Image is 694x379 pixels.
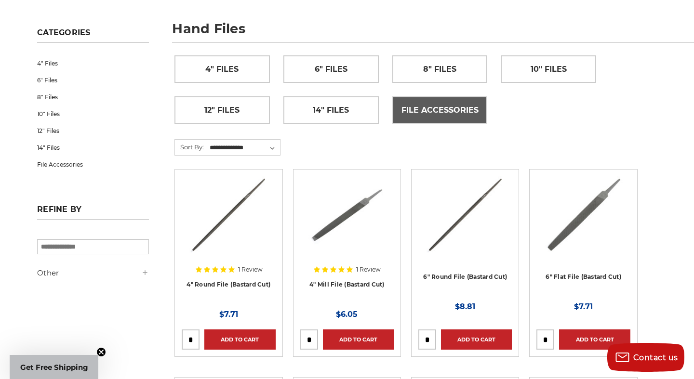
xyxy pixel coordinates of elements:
[208,141,280,155] select: Sort By:
[315,61,347,78] span: 6" Files
[182,176,275,270] a: 4 Inch Round File Bastard Cut, Double Cut
[37,28,149,43] h5: Categories
[189,176,267,253] img: 4 Inch Round File Bastard Cut, Double Cut
[284,97,378,123] a: 14" Files
[423,61,456,78] span: 8" Files
[10,355,98,379] div: Get Free ShippingClose teaser
[204,329,275,350] a: Add to Cart
[574,302,593,311] span: $7.71
[175,97,269,123] a: 12" Files
[37,267,149,279] h5: Other
[441,329,512,350] a: Add to Cart
[37,55,149,72] a: 4" Files
[37,139,149,156] a: 14" Files
[455,302,475,311] span: $8.81
[187,281,270,288] a: 4" Round File (Bastard Cut)
[284,56,378,82] a: 6" Files
[607,343,684,372] button: Contact us
[536,176,630,270] a: 6" Flat Bastard File
[96,347,106,357] button: Close teaser
[546,273,621,280] a: 6" Flat File (Bastard Cut)
[238,267,263,273] span: 1 Review
[219,310,238,319] span: $7.71
[175,56,269,82] a: 4" Files
[20,363,88,372] span: Get Free Shipping
[37,156,149,173] a: File Accessories
[37,89,149,105] a: 8" Files
[37,205,149,220] h5: Refine by
[313,102,349,118] span: 14" Files
[423,273,507,280] a: 6" Round File (Bastard Cut)
[204,102,240,118] span: 12" Files
[501,56,596,82] a: 10" Files
[308,176,386,253] img: 4" Mill File Bastard Cut
[401,102,479,118] span: File Accessories
[393,97,487,123] a: File Accessories
[309,281,385,288] a: 4" Mill File (Bastard Cut)
[336,310,358,319] span: $6.05
[426,176,504,253] img: 6 Inch Round File Bastard Cut, Double Cut
[323,329,394,350] a: Add to Cart
[37,122,149,139] a: 12" Files
[633,353,678,362] span: Contact us
[531,61,567,78] span: 10" Files
[37,72,149,89] a: 6" Files
[559,329,630,350] a: Add to Cart
[205,61,239,78] span: 4" Files
[37,105,149,122] a: 10" Files
[300,176,394,270] a: 4" Mill File Bastard Cut
[356,267,381,273] span: 1 Review
[175,140,204,154] label: Sort By:
[418,176,512,270] a: 6 Inch Round File Bastard Cut, Double Cut
[393,56,487,82] a: 8" Files
[545,176,623,253] img: 6" Flat Bastard File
